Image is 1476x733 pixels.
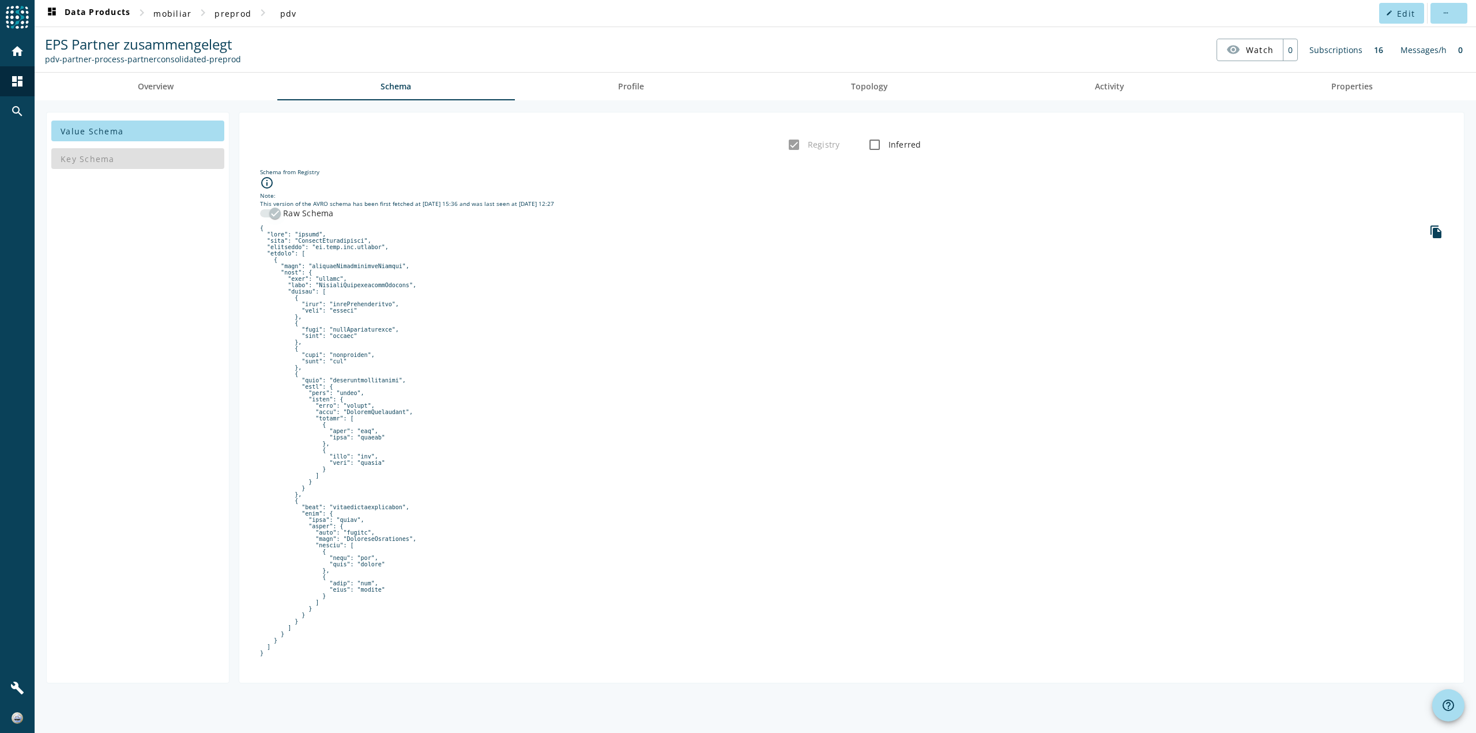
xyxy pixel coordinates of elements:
div: Schema from Registry [260,168,1443,176]
div: Messages/h [1395,39,1452,61]
span: Overview [138,82,174,91]
label: Inferred [886,139,921,151]
div: This version of the AVRO schema has been first fetched at [DATE] 15:36 and was last seen at [DATE... [260,200,1443,208]
div: Kafka Topic: pdv-partner-process-partnerconsolidated-preprod [45,54,241,65]
mat-icon: build [10,681,24,695]
mat-icon: edit [1386,10,1392,16]
span: Watch [1246,40,1274,60]
mat-icon: chevron_right [196,6,210,20]
img: 4630c00465cddc62c5e0d48377b6cd43 [12,712,23,724]
div: 16 [1368,39,1389,61]
mat-icon: dashboard [45,6,59,20]
div: 0 [1283,39,1297,61]
button: Edit [1379,3,1424,24]
span: mobiliar [153,8,191,19]
mat-icon: chevron_right [256,6,270,20]
span: Properties [1331,82,1373,91]
mat-icon: chevron_right [135,6,149,20]
i: file_copy [1429,225,1443,239]
span: pdv [280,8,297,19]
button: preprod [210,3,256,24]
mat-icon: search [10,104,24,118]
div: 0 [1452,39,1469,61]
img: spoud-logo.svg [6,6,29,29]
span: Data Products [45,6,130,20]
button: Watch [1217,39,1283,60]
div: Note: [260,191,1443,200]
span: Profile [618,82,644,91]
mat-icon: home [10,44,24,58]
span: Value Schema [61,126,123,137]
span: Edit [1397,8,1415,19]
span: Schema [381,82,411,91]
div: Subscriptions [1304,39,1368,61]
button: mobiliar [149,3,196,24]
mat-icon: visibility [1226,43,1240,57]
label: Raw Schema [281,208,334,219]
span: preprod [214,8,251,19]
span: EPS Partner zusammengelegt [45,35,232,54]
pre: { "lore": "ipsumd", "sita": "ConsectEturadipisci", "elitseddo": "ei.temp.inc.utlabor", "etdolo": ... [260,225,1443,656]
mat-icon: help_outline [1441,698,1455,712]
i: info_outline [260,176,274,190]
mat-icon: dashboard [10,74,24,88]
mat-icon: more_horiz [1442,10,1448,16]
button: Data Products [40,3,135,24]
button: Value Schema [51,121,224,141]
span: Topology [851,82,888,91]
button: pdv [270,3,307,24]
span: Activity [1095,82,1124,91]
